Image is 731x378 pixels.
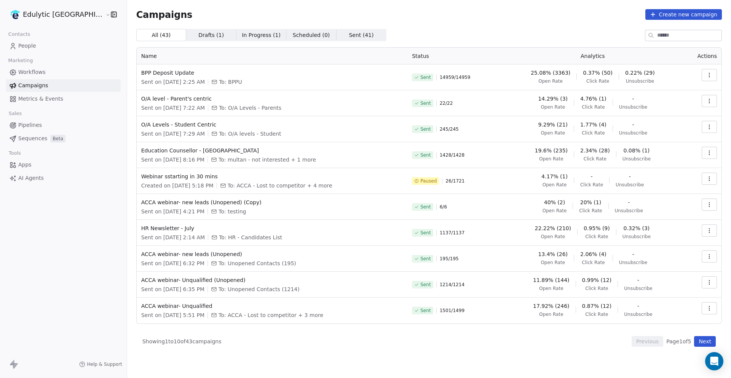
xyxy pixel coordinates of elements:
span: 17.92% (246) [533,302,569,310]
span: Apps [18,161,32,169]
span: Education Counsellor - [GEOGRAPHIC_DATA] [141,147,403,154]
a: Apps [6,159,121,171]
button: Edulytic [GEOGRAPHIC_DATA] [9,8,101,21]
span: Unsubscribe [616,182,644,188]
span: Contacts [5,29,34,40]
span: Open Rate [539,311,563,317]
span: 1214 / 1214 [440,282,464,288]
span: ACCA webinar- new leads (Unopened) [141,250,403,258]
span: 4.76% (1) [580,95,607,103]
span: Open Rate [541,104,565,110]
span: BPP Deposit Update [141,69,403,77]
a: AI Agents [6,172,121,184]
span: - [629,173,631,180]
span: Campaigns [136,9,193,20]
span: Click Rate [586,78,609,84]
a: SequencesBeta [6,132,121,145]
span: Unsubscribe [615,208,643,214]
span: To: BPPU [219,78,242,86]
span: Sent on [DATE] 6:35 PM [141,285,204,293]
span: To: testing [219,208,246,215]
span: O/A Levels - Student Centric [141,121,403,128]
span: Open Rate [543,182,567,188]
span: 1.77% (4) [580,121,607,128]
span: To: multan - not interested + 1 more [219,156,316,163]
span: Open Rate [539,156,563,162]
span: ACCA webinar- new leads (Unopened) (Copy) [141,199,403,206]
span: 0.08% (1) [624,147,650,154]
span: Open Rate [538,78,563,84]
span: Sent on [DATE] 8:16 PM [141,156,204,163]
span: Open Rate [541,259,565,266]
span: 14959 / 14959 [440,74,471,80]
span: Pipelines [18,121,42,129]
span: 2.06% (4) [580,250,607,258]
span: 19.6% (235) [535,147,568,154]
span: Click Rate [585,234,608,240]
span: Beta [50,135,65,143]
span: Unsubscribe [626,78,654,84]
span: To: O/A levels - Student [219,130,281,138]
span: Sent [420,282,431,288]
span: O/A level - Parent's centric [141,95,403,103]
span: Showing 1 to 10 of 43 campaigns [142,338,222,345]
span: Page 1 of 5 [666,338,691,345]
span: 25.08% (3363) [531,69,570,77]
span: Sent [420,74,431,80]
th: Name [137,48,408,64]
span: 2.34% (28) [580,147,610,154]
span: Unsubscribe [622,156,651,162]
span: In Progress ( 1 ) [242,31,281,39]
span: Unsubscribe [624,285,652,292]
span: Drafts ( 1 ) [198,31,224,39]
span: 4.17% (1) [541,173,568,180]
a: Pipelines [6,119,121,131]
span: Sent on [DATE] 4:21 PM [141,208,204,215]
span: To: HR - Candidates List [219,234,282,241]
span: Click Rate [580,182,603,188]
div: Open Intercom Messenger [705,352,723,370]
span: Sent on [DATE] 7:29 AM [141,130,205,138]
span: ACCA webinar- Unqualified [141,302,403,310]
span: 0.32% (3) [624,224,650,232]
span: Sent [420,308,431,314]
span: 0.87% (12) [582,302,612,310]
span: Click Rate [584,156,607,162]
span: 0.22% (29) [625,69,655,77]
span: Sent [420,100,431,106]
span: 1501 / 1499 [440,308,464,314]
span: - [637,276,639,284]
span: AI Agents [18,174,44,182]
span: Workflows [18,68,46,76]
span: 26 / 1721 [445,178,464,184]
span: 9.29% (21) [538,121,568,128]
a: Help & Support [79,361,122,367]
span: Sequences [18,135,47,143]
a: Campaigns [6,79,121,92]
span: Paused [420,178,437,184]
th: Status [407,48,503,64]
span: 22 / 22 [440,100,453,106]
span: 1137 / 1137 [440,230,464,236]
span: Marketing [5,55,36,66]
span: Sent on [DATE] 2:14 AM [141,234,205,241]
span: Sent [420,256,431,262]
a: Workflows [6,66,121,78]
span: ACCA webinar- Unqualified (Unopened) [141,276,403,284]
span: Campaigns [18,82,48,90]
span: - [637,302,639,310]
span: Open Rate [541,234,565,240]
span: Sales [5,108,25,119]
span: 0.95% (9) [584,224,610,232]
span: 6 / 6 [440,204,447,210]
span: 0.99% (12) [582,276,612,284]
span: To: ACCA - Lost to competitor + 4 more [228,182,332,189]
span: Click Rate [582,130,605,136]
button: Previous [632,336,663,347]
span: - [632,121,634,128]
span: People [18,42,36,50]
span: Tools [5,147,24,159]
span: Help & Support [87,361,122,367]
span: Unsubscribe [619,130,647,136]
span: 11.89% (144) [533,276,569,284]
